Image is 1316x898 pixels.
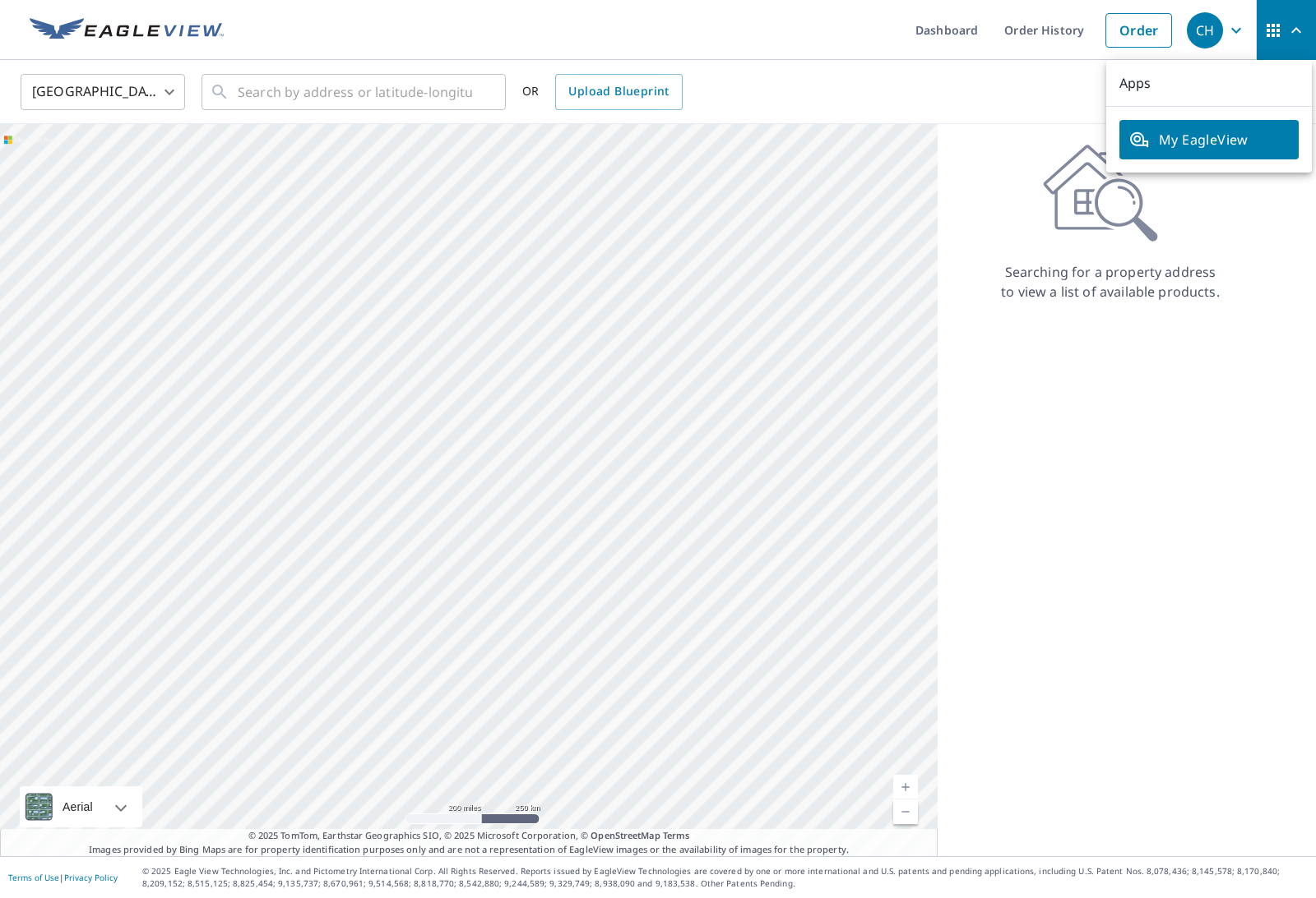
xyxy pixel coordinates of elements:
p: | [8,873,118,882]
input: Search by address or latitude-longitude [238,69,472,115]
span: My EagleView [1129,130,1289,150]
div: OR [522,74,683,110]
div: [GEOGRAPHIC_DATA] [21,69,185,115]
p: Searching for a property address to view a list of available products. [1000,262,1221,302]
p: Apps [1106,60,1312,107]
span: Upload Blueprint [568,81,669,102]
a: My EagleView [1119,120,1299,159]
a: OpenStreetMap [591,829,660,841]
div: Aerial [58,786,98,827]
a: Privacy Policy [64,872,118,883]
p: © 2025 Eagle View Technologies, Inc. and Pictometry International Corp. All Rights Reserved. Repo... [142,865,1308,890]
div: Aerial [20,786,142,827]
a: Order [1105,13,1172,48]
a: Terms of Use [8,872,59,883]
a: Current Level 5, Zoom In [893,775,918,799]
img: EV Logo [30,18,224,43]
a: Current Level 5, Zoom Out [893,799,918,824]
div: CH [1187,12,1223,48]
span: © 2025 TomTom, Earthstar Geographics SIO, © 2025 Microsoft Corporation, © [248,829,690,843]
a: Upload Blueprint [555,74,682,110]
a: Terms [663,829,690,841]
